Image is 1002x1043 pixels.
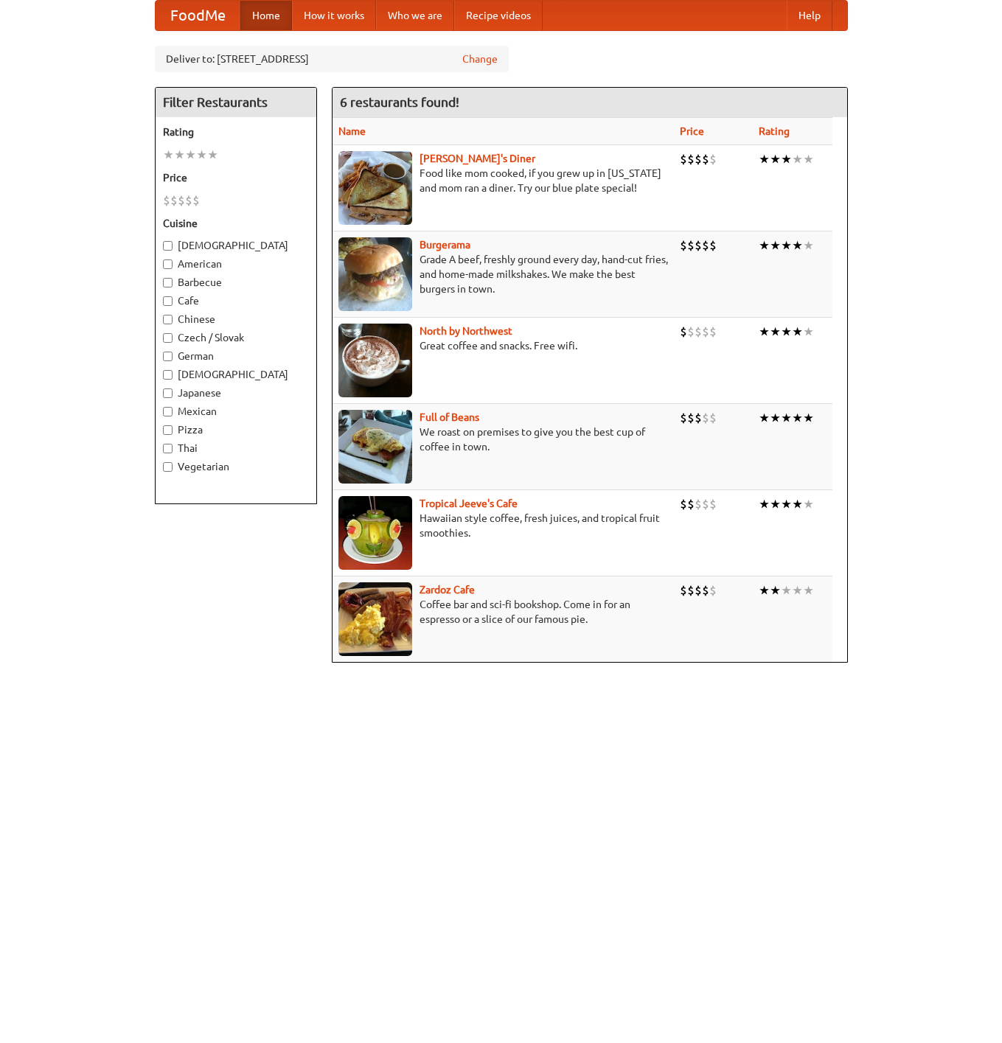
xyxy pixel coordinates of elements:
[163,216,309,231] h5: Cuisine
[163,147,174,163] li: ★
[338,410,412,484] img: beans.jpg
[340,95,459,109] ng-pluralize: 6 restaurants found!
[338,237,412,311] img: burgerama.jpg
[420,498,518,509] a: Tropical Jeeve's Cafe
[687,237,695,254] li: $
[695,237,702,254] li: $
[803,496,814,512] li: ★
[178,192,185,209] li: $
[759,151,770,167] li: ★
[163,315,173,324] input: Chinese
[781,496,792,512] li: ★
[185,147,196,163] li: ★
[792,151,803,167] li: ★
[792,237,803,254] li: ★
[240,1,292,30] a: Home
[163,125,309,139] h5: Rating
[163,170,309,185] h5: Price
[702,324,709,340] li: $
[338,338,668,353] p: Great coffee and snacks. Free wifi.
[163,296,173,306] input: Cafe
[803,410,814,426] li: ★
[787,1,832,30] a: Help
[163,386,309,400] label: Japanese
[770,496,781,512] li: ★
[709,582,717,599] li: $
[420,239,470,251] a: Burgerama
[687,496,695,512] li: $
[781,410,792,426] li: ★
[163,422,309,437] label: Pizza
[770,151,781,167] li: ★
[338,324,412,397] img: north.jpg
[695,151,702,167] li: $
[781,582,792,599] li: ★
[680,125,704,137] a: Price
[680,237,687,254] li: $
[338,496,412,570] img: jeeves.jpg
[709,237,717,254] li: $
[702,496,709,512] li: $
[163,293,309,308] label: Cafe
[695,324,702,340] li: $
[702,151,709,167] li: $
[709,410,717,426] li: $
[792,324,803,340] li: ★
[163,257,309,271] label: American
[163,278,173,287] input: Barbecue
[185,192,192,209] li: $
[376,1,454,30] a: Who we are
[709,151,717,167] li: $
[759,410,770,426] li: ★
[687,410,695,426] li: $
[420,584,475,596] a: Zardoz Cafe
[163,330,309,345] label: Czech / Slovak
[163,312,309,327] label: Chinese
[770,237,781,254] li: ★
[170,192,178,209] li: $
[163,459,309,474] label: Vegetarian
[156,88,316,117] h4: Filter Restaurants
[770,582,781,599] li: ★
[338,582,412,656] img: zardoz.jpg
[163,333,173,343] input: Czech / Slovak
[163,388,173,398] input: Japanese
[759,582,770,599] li: ★
[759,237,770,254] li: ★
[163,352,173,361] input: German
[759,496,770,512] li: ★
[792,410,803,426] li: ★
[680,410,687,426] li: $
[702,582,709,599] li: $
[163,349,309,363] label: German
[420,325,512,337] a: North by Northwest
[695,496,702,512] li: $
[454,1,543,30] a: Recipe videos
[687,151,695,167] li: $
[803,324,814,340] li: ★
[163,370,173,380] input: [DEMOGRAPHIC_DATA]
[163,367,309,382] label: [DEMOGRAPHIC_DATA]
[174,147,185,163] li: ★
[163,404,309,419] label: Mexican
[163,238,309,253] label: [DEMOGRAPHIC_DATA]
[462,52,498,66] a: Change
[695,582,702,599] li: $
[163,444,173,453] input: Thai
[803,237,814,254] li: ★
[338,151,412,225] img: sallys.jpg
[163,462,173,472] input: Vegetarian
[420,411,479,423] a: Full of Beans
[163,259,173,269] input: American
[338,597,668,627] p: Coffee bar and sci-fi bookshop. Come in for an espresso or a slice of our famous pie.
[338,425,668,454] p: We roast on premises to give you the best cup of coffee in town.
[196,147,207,163] li: ★
[207,147,218,163] li: ★
[687,582,695,599] li: $
[781,324,792,340] li: ★
[420,153,535,164] a: [PERSON_NAME]'s Diner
